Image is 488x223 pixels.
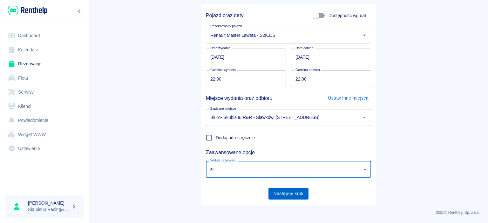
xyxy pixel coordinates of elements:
[5,85,84,99] a: Serwisy
[210,68,236,72] label: Godzina wydania
[206,49,286,65] input: DD.MM.YYYY
[5,5,47,16] a: Renthelp logo
[210,46,230,50] label: Data wydania
[360,113,369,122] button: Otwórz
[268,188,309,200] button: Następny krok
[291,49,371,65] input: DD.MM.YYYY
[75,7,84,16] button: Zwiń nawigację
[8,5,47,16] img: Renthelp logo
[5,141,84,156] a: Ustawienia
[206,70,281,87] input: hh:mm
[5,43,84,57] a: Kalendarz
[206,149,371,156] h5: Zaawansowane opcje
[28,200,69,206] h6: [PERSON_NAME]
[28,206,69,213] p: Skubisuu Racing&Rent
[295,46,315,50] label: Data odbioru
[206,12,243,19] h5: Pojazd oraz daty
[216,134,255,141] span: Dodaj adres ręcznie
[329,12,366,19] span: Dostępność wg dat
[360,31,369,40] button: Otwórz
[295,68,320,72] label: Godzina odbioru
[5,57,84,71] a: Rezerwacje
[97,210,480,215] p: 2025 © Renthelp Sp. z o.o.
[210,24,242,29] label: Rezerwowany pojazd
[291,70,367,87] input: hh:mm
[325,92,371,104] button: Ustaw inne miejsca
[5,113,84,128] a: Powiadomienia
[5,99,84,114] a: Klienci
[206,161,371,178] div: zł
[210,106,236,111] label: Zapisane miejsce
[5,128,84,142] a: Widget WWW
[210,158,236,163] label: Waluta rezerwacji
[5,29,84,43] a: Dashboard
[206,93,272,104] h5: Miejsce wydania oraz odbioru
[5,71,84,85] a: Flota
